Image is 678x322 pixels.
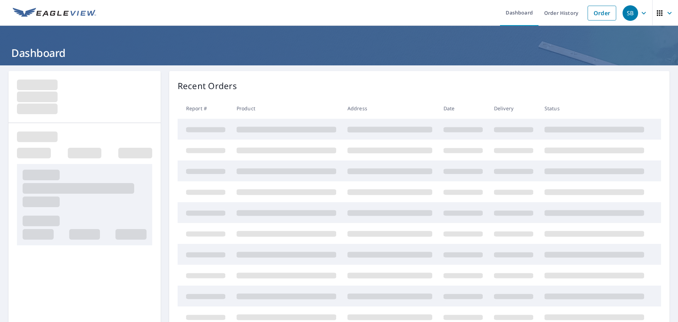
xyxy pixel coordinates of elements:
[438,98,488,119] th: Date
[342,98,438,119] th: Address
[488,98,539,119] th: Delivery
[13,8,96,18] img: EV Logo
[623,5,638,21] div: SB
[231,98,342,119] th: Product
[178,80,237,92] p: Recent Orders
[178,98,231,119] th: Report #
[588,6,616,21] a: Order
[8,46,670,60] h1: Dashboard
[539,98,650,119] th: Status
